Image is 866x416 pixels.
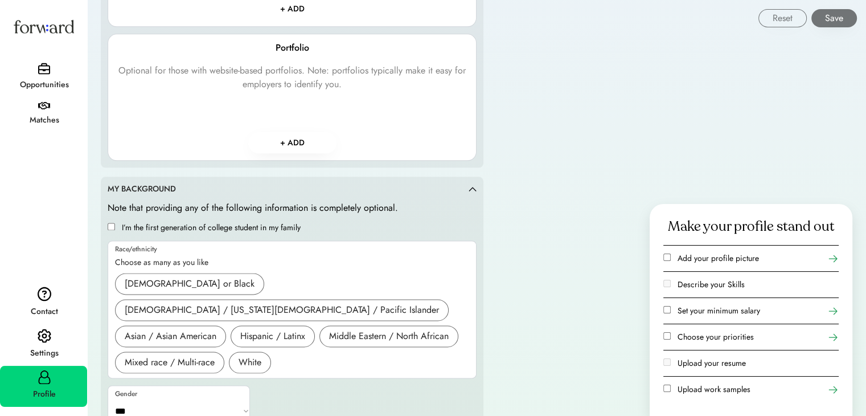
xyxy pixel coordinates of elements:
img: settings.svg [38,329,51,344]
div: Hispanic / Latinx [240,329,305,343]
div: Middle Eastern / North African [329,329,449,343]
div: Gender [115,390,249,397]
img: handshake.svg [38,102,50,110]
div: Optional for those with website-based portfolios. Note: portfolios typically make it easy for emp... [117,64,467,91]
button: + ADD [248,132,336,153]
div: Contact [1,305,87,319]
div: Choose as many as you like [115,257,208,268]
label: I’m the first generation of college student in my family [122,222,301,233]
button: Save [811,9,857,27]
div: Settings [1,346,87,360]
div: Portfolio [276,41,309,55]
label: Set your minimum salary [678,305,760,316]
div: MY BACKGROUND [108,183,176,195]
label: Choose your priorities [678,331,754,342]
label: Describe your Skills [678,279,745,290]
div: Opportunities [1,78,87,92]
div: [DEMOGRAPHIC_DATA] or Black [125,277,255,291]
button: Reset [758,9,807,27]
div: Race/ethnicity [115,246,469,252]
div: Mixed race / Multi-race [125,356,215,369]
div: Make your profile stand out [668,218,835,236]
div: [DEMOGRAPHIC_DATA] / [US_STATE][DEMOGRAPHIC_DATA] / Pacific Islander [125,303,439,317]
label: Upload your resume [678,357,746,369]
div: Profile [1,388,87,401]
img: caret-up.svg [469,186,477,191]
label: Add your profile picture [678,252,759,264]
img: briefcase.svg [38,63,50,75]
div: Matches [1,113,87,127]
div: Asian / Asian American [125,329,216,343]
label: Upload work samples [678,384,750,395]
div: Note that providing any of the following information is completely optional. [108,201,398,215]
img: Forward logo [11,9,76,44]
div: White [239,356,261,369]
img: contact.svg [38,287,51,301]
